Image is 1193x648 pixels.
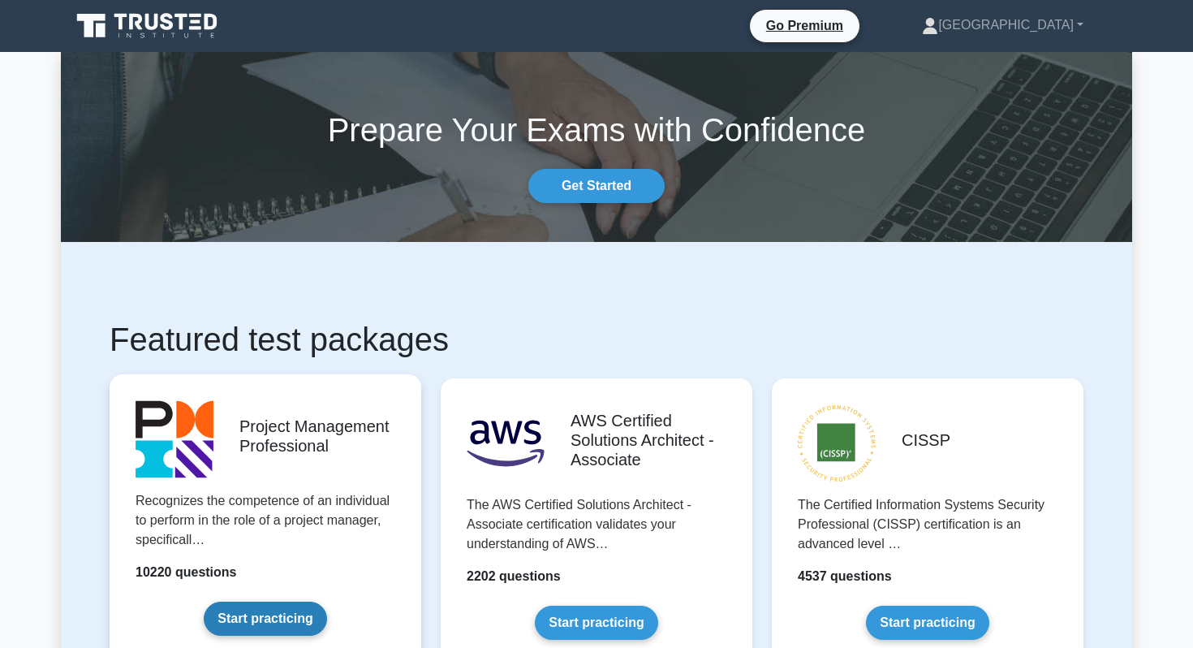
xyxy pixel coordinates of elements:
[866,606,988,640] a: Start practicing
[756,15,853,36] a: Go Premium
[528,169,665,203] a: Get Started
[883,9,1122,41] a: [GEOGRAPHIC_DATA]
[535,606,657,640] a: Start practicing
[110,320,1083,359] h1: Featured test packages
[61,110,1132,149] h1: Prepare Your Exams with Confidence
[204,602,326,636] a: Start practicing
